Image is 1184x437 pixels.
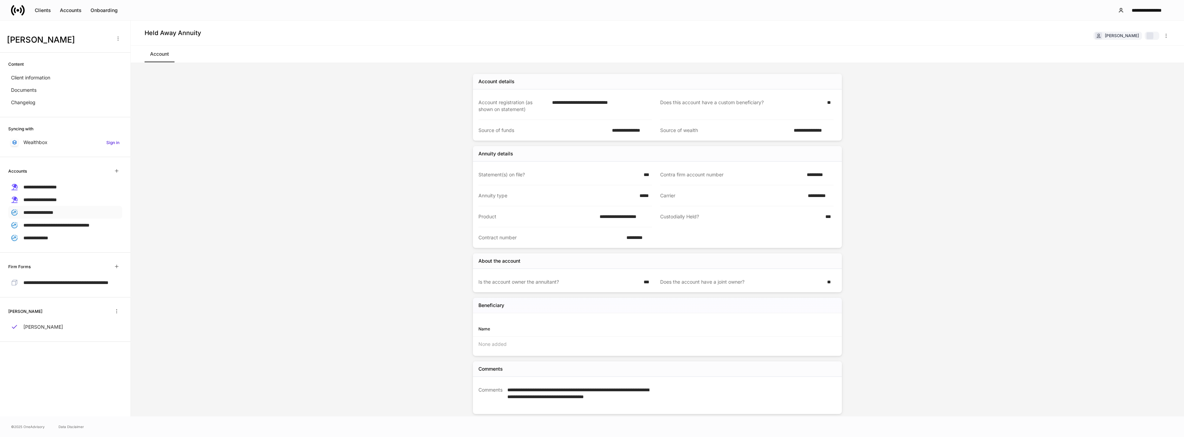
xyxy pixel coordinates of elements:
div: [PERSON_NAME] [1105,32,1139,39]
div: Source of wealth [660,127,790,134]
h4: Held Away Annuity [145,29,201,37]
div: Does this account have a custom beneficiary? [660,99,823,113]
p: Wealthbox [23,139,47,146]
h6: Syncing with [8,125,33,132]
div: Comments [478,365,503,372]
a: Changelog [8,96,122,109]
div: Clients [35,7,51,14]
div: Name [478,326,657,332]
a: [PERSON_NAME] [8,321,122,333]
p: Client information [11,74,50,81]
h3: [PERSON_NAME] [7,34,110,45]
div: Account registration (as shown on statement) [478,99,548,113]
div: Onboarding [91,7,118,14]
a: WealthboxSign in [8,136,122,149]
a: Client information [8,72,122,84]
h6: Accounts [8,168,27,174]
div: Product [478,213,595,220]
div: None added [473,337,842,352]
div: Source of funds [478,127,608,134]
div: Comments [478,386,503,407]
div: Accounts [60,7,82,14]
div: About the account [478,258,520,264]
p: [PERSON_NAME] [23,324,63,330]
div: Custodially Held? [660,213,821,220]
div: Contra firm account number [660,171,803,178]
h6: [PERSON_NAME] [8,308,42,315]
div: Annuity details [478,150,513,157]
div: Carrier [660,192,804,199]
h6: Sign in [106,139,119,146]
div: Does the account have a joint owner? [660,278,823,285]
span: © 2025 OneAdvisory [11,424,45,429]
div: Account details [478,78,515,85]
h6: Content [8,61,24,67]
div: Annuity type [478,192,635,199]
a: Data Disclaimer [59,424,84,429]
a: Account [145,46,175,62]
button: Accounts [55,5,86,16]
div: Is the account owner the annuitant? [478,278,639,285]
p: Documents [11,87,36,94]
div: Statement(s) on file? [478,171,639,178]
button: Onboarding [86,5,122,16]
a: Documents [8,84,122,96]
h6: Firm Forms [8,263,31,270]
div: Contract number [478,234,622,241]
button: Clients [30,5,55,16]
h5: Beneficiary [478,302,504,309]
p: Changelog [11,99,35,106]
